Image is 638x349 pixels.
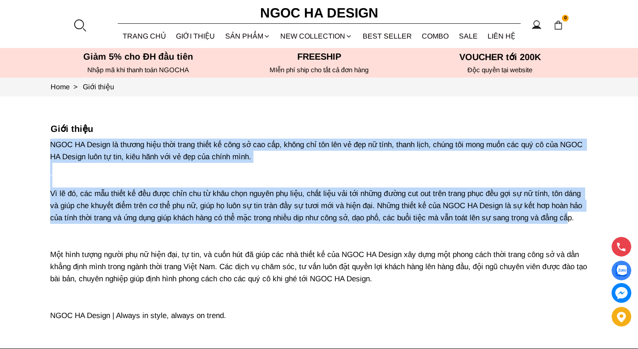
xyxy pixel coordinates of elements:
a: Combo [417,24,454,48]
h5: VOUCHER tới 200K [412,52,588,62]
a: GIỚI THIỆU [171,24,220,48]
img: Display image [616,265,627,276]
a: Ngoc Ha Design [252,2,386,24]
p: NGOC HA Design là thương hiệu thời trang thiết kế công sở cao cấp, không chỉ tôn lên vẻ đẹp nữ tí... [50,139,587,322]
span: 0 [562,15,569,22]
span: > [70,83,81,91]
a: SALE [454,24,483,48]
a: messenger [612,283,631,303]
a: TRANG CHỦ [118,24,171,48]
font: Nhập mã khi thanh toán NGOCHA [87,66,189,74]
font: Giảm 5% cho ĐH đầu tiên [83,52,193,61]
font: Freeship [297,52,341,61]
div: SẢN PHẨM [220,24,276,48]
a: NEW COLLECTION [275,24,358,48]
h6: Độc quyền tại website [412,66,588,74]
a: Link to Home [51,83,83,91]
h6: MIễn phí ship cho tất cả đơn hàng [231,66,407,74]
img: img-CART-ICON-ksit0nf1 [553,20,563,30]
a: BEST SELLER [358,24,417,48]
a: LIÊN HỆ [483,24,521,48]
a: Display image [612,261,631,280]
h5: Giới thiệu [51,123,588,134]
a: Link to Giới thiệu [83,83,114,91]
